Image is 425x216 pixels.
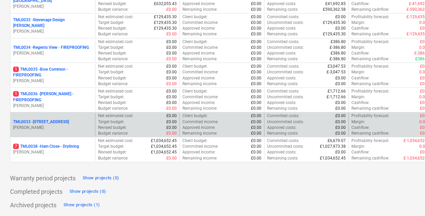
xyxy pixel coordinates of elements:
p: Revised budget : [98,75,127,81]
button: Show projects (0) [68,186,108,197]
p: Uncommitted costs : [267,119,304,125]
p: Approved costs : [267,26,296,31]
p: Cashflow : [351,100,370,106]
p: Remaining costs : [267,106,298,111]
p: £0.00 [251,26,261,31]
p: Cashflow : [351,125,370,131]
p: Margin : [351,144,365,149]
p: £0.00 [166,45,177,50]
p: Target budget : [98,69,124,75]
p: Remaining income : [182,131,217,136]
p: Approved income : [182,26,215,31]
p: Remaining cashflow : [351,81,389,87]
p: £1,034,652.45 [151,149,177,155]
p: £129,435.30 [323,31,346,37]
p: Committed costs : [267,113,299,119]
p: Net estimated cost : [98,39,133,45]
p: £0.00 [251,119,261,125]
p: Committed income : [182,69,218,75]
p: £0.00 [166,50,177,56]
p: £0.00 [251,131,261,136]
p: £-386.80 [330,45,346,50]
p: £-386.80 [330,56,346,62]
p: £0.00 [166,64,177,69]
p: Target budget : [98,20,124,26]
p: Budget variance : [98,31,128,37]
p: [PERSON_NAME] [13,103,92,109]
p: Target budget : [98,94,124,100]
p: Budget variance : [98,131,128,136]
p: Committed costs : [267,138,299,144]
p: £0.00 [335,14,346,20]
p: £0.00 [335,26,346,31]
p: £0.00 [166,113,177,119]
p: £0.00 [166,81,177,87]
p: £0.00 [166,75,177,81]
p: Revised budget : [98,50,127,56]
p: Net estimated cost : [98,88,133,94]
p: Budget variance : [98,56,128,62]
div: Show projects (0) [83,174,119,182]
p: £129,435.30 [154,14,177,20]
p: [PERSON_NAME] [13,50,92,56]
div: TML0032 -Stevenage Design [PERSON_NAME][PERSON_NAME] [13,17,92,34]
p: Net estimated cost : [98,138,133,144]
p: Remaining income : [182,31,217,37]
p: Approved income : [182,149,215,155]
p: Approved costs : [267,50,296,56]
p: £1,034,652.45 [151,144,177,149]
p: £0.00 [335,125,346,131]
p: Target budget : [98,45,124,50]
p: Profitability forecast : [351,39,389,45]
p: TML0038 - Ham Close - Drylining [13,144,79,149]
p: £0.00 [251,69,261,75]
p: £386.80 [331,50,346,56]
p: Margin : [351,94,365,100]
p: Remaining cashflow : [351,56,389,62]
p: Remaining costs : [267,31,298,37]
div: TML0033 -[STREET_ADDRESS][PERSON_NAME] [13,119,92,131]
p: Remaining cashflow : [351,106,389,111]
p: Profitability forecast : [351,138,389,144]
p: £386.80 [331,39,346,45]
p: Margin : [351,20,365,26]
p: Uncommitted costs : [267,94,304,100]
p: £0.00 [166,56,177,62]
p: Remaining income : [182,56,217,62]
p: Remaining costs : [267,131,298,136]
p: £0.00 [335,106,346,111]
p: [PERSON_NAME] [13,149,92,155]
div: Show projects (1) [63,201,100,209]
p: Profitability forecast : [351,64,389,69]
p: £0.00 [251,31,261,37]
p: Target budget : [98,144,124,149]
p: £-3,047.53 [327,69,346,75]
p: Committed costs : [267,39,299,45]
p: Committed costs : [267,14,299,20]
div: Show projects (0) [70,188,106,195]
p: £0.00 [251,20,261,26]
p: [PERSON_NAME] [13,125,92,131]
p: £6,679.07 [328,138,346,144]
p: £0.00 [166,39,177,45]
p: Approved income : [182,100,215,106]
p: TML0034 - Regents View - FIREPROOFING [13,45,89,50]
p: Revised budget : [98,1,127,7]
p: Cashflow : [351,50,370,56]
p: Approved costs : [267,1,296,7]
p: £0.00 [335,81,346,87]
p: Client budget : [182,64,208,69]
p: Remaining costs : [267,7,298,12]
button: Show projects (0) [81,173,121,184]
p: £0.00 [335,149,346,155]
p: Profitability forecast : [351,113,389,119]
p: Remaining income : [182,7,217,12]
p: Committed income : [182,20,218,26]
p: Completed projects [10,188,62,196]
p: £0.00 [251,39,261,45]
p: £0.00 [251,64,261,69]
p: Cashflow : [351,26,370,31]
p: £0.00 [251,144,261,149]
p: Approved costs : [267,100,296,106]
p: Net estimated cost : [98,14,133,20]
